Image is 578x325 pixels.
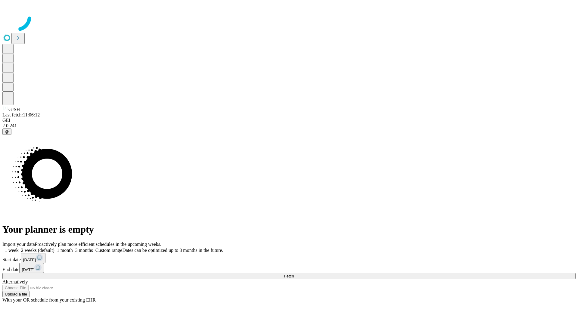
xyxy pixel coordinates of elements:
[2,118,576,123] div: GEI
[2,128,11,135] button: @
[2,112,40,117] span: Last fetch: 11:06:12
[2,263,576,273] div: End date
[122,248,223,253] span: Dates can be optimized up to 3 months in the future.
[8,107,20,112] span: GJSH
[21,248,54,253] span: 2 weeks (default)
[2,291,30,297] button: Upload a file
[2,279,28,284] span: Alternatively
[2,297,96,302] span: With your OR schedule from your existing EHR
[5,248,19,253] span: 1 week
[75,248,93,253] span: 3 months
[2,224,576,235] h1: Your planner is empty
[22,268,34,272] span: [DATE]
[57,248,73,253] span: 1 month
[284,274,294,278] span: Fetch
[35,242,161,247] span: Proactively plan more efficient schedules in the upcoming weeks.
[2,123,576,128] div: 2.0.241
[2,253,576,263] div: Start date
[21,253,45,263] button: [DATE]
[2,242,35,247] span: Import your data
[2,273,576,279] button: Fetch
[5,129,9,134] span: @
[95,248,122,253] span: Custom range
[23,258,36,262] span: [DATE]
[19,263,44,273] button: [DATE]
